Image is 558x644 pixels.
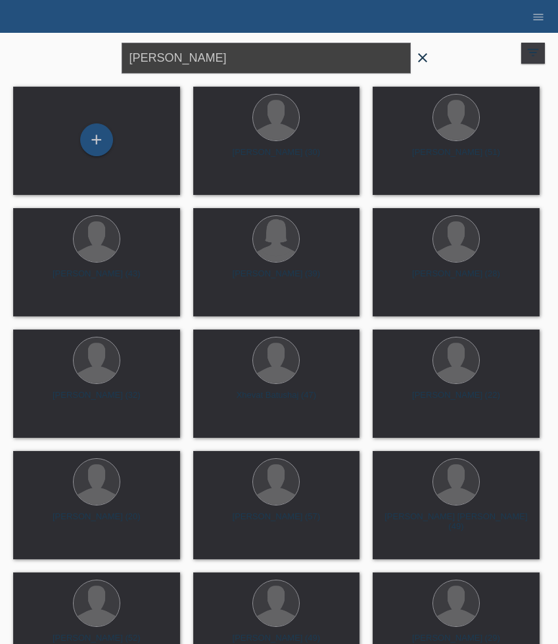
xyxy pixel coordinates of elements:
i: close [415,50,430,66]
i: filter_list [526,45,540,60]
div: [PERSON_NAME] (32) [24,390,170,411]
div: [PERSON_NAME] (28) [383,268,529,290]
div: [PERSON_NAME] (22) [383,390,529,411]
i: menu [532,11,545,24]
div: [PERSON_NAME] (57) [204,511,350,532]
input: Recherche... [122,43,411,74]
div: [PERSON_NAME] (43) [24,268,170,290]
div: [PERSON_NAME] (39) [204,268,350,290]
div: Xhevat Batushaj (47) [204,390,350,411]
div: [PERSON_NAME] (51) [383,147,529,168]
div: [PERSON_NAME] (30) [204,147,350,168]
div: Enregistrer le client [81,129,112,151]
div: [PERSON_NAME] (20) [24,511,170,532]
div: [PERSON_NAME] [PERSON_NAME] (49) [383,511,529,532]
a: menu [525,12,551,20]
